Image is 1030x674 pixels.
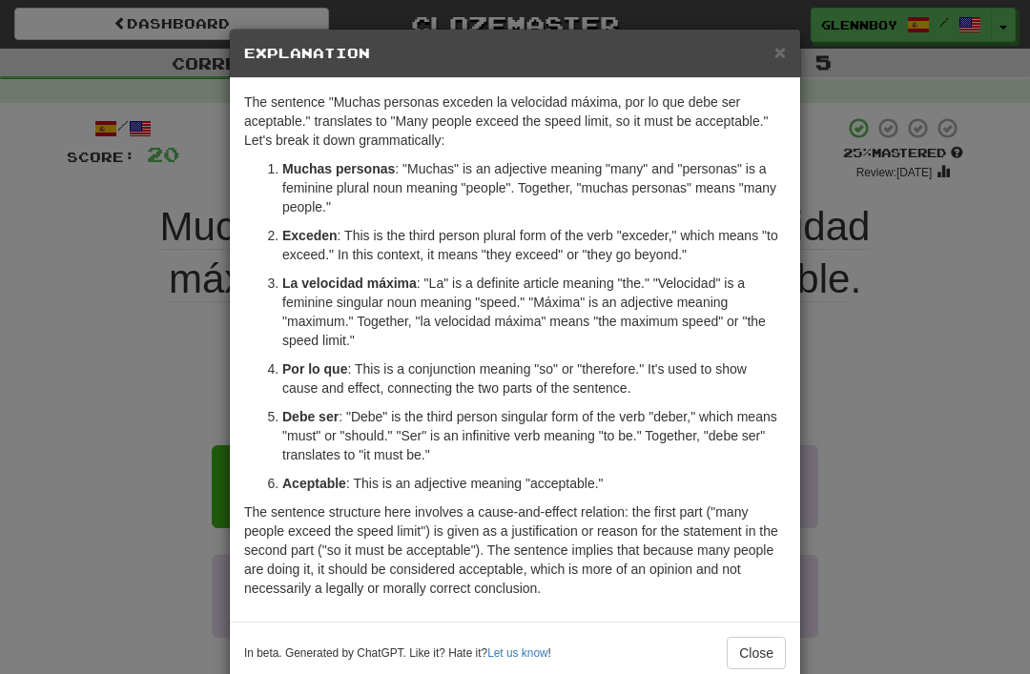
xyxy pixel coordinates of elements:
p: : This is an adjective meaning "acceptable." [282,474,786,493]
strong: Por lo que [282,361,347,377]
p: : "Muchas" is an adjective meaning "many" and "personas" is a feminine plural noun meaning "peopl... [282,159,786,216]
p: : "La" is a definite article meaning "the." "Velocidad" is a feminine singular noun meaning "spee... [282,274,786,350]
span: × [774,41,786,63]
strong: Aceptable [282,476,346,491]
button: Close [774,42,786,62]
p: : This is a conjunction meaning "so" or "therefore." It's used to show cause and effect, connecti... [282,359,786,398]
strong: Muchas personas [282,161,395,176]
button: Close [727,637,786,669]
p: The sentence structure here involves a cause-and-effect relation: the first part ("many people ex... [244,502,786,598]
strong: La velocidad máxima [282,276,417,291]
strong: Exceden [282,228,338,243]
strong: Debe ser [282,409,339,424]
small: In beta. Generated by ChatGPT. Like it? Hate it? ! [244,645,551,662]
h5: Explanation [244,44,786,63]
p: : This is the third person plural form of the verb "exceder," which means "to exceed." In this co... [282,226,786,264]
a: Let us know [487,646,547,660]
p: : "Debe" is the third person singular form of the verb "deber," which means "must" or "should." "... [282,407,786,464]
p: The sentence "Muchas personas exceden la velocidad máxima, por lo que debe ser aceptable." transl... [244,92,786,150]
